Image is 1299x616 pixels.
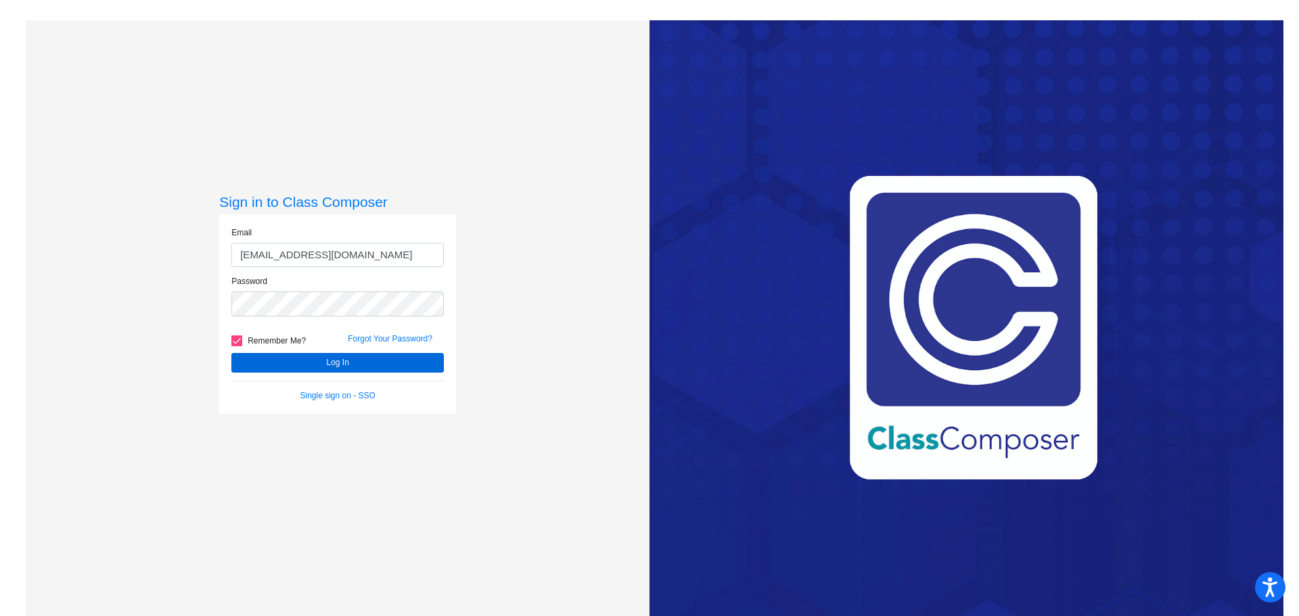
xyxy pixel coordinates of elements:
[348,334,432,343] a: Forgot Your Password?
[300,391,375,400] a: Single sign on - SSO
[231,275,267,287] label: Password
[231,353,444,373] button: Log In
[231,227,252,239] label: Email
[219,193,456,210] h3: Sign in to Class Composer
[248,333,306,349] span: Remember Me?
